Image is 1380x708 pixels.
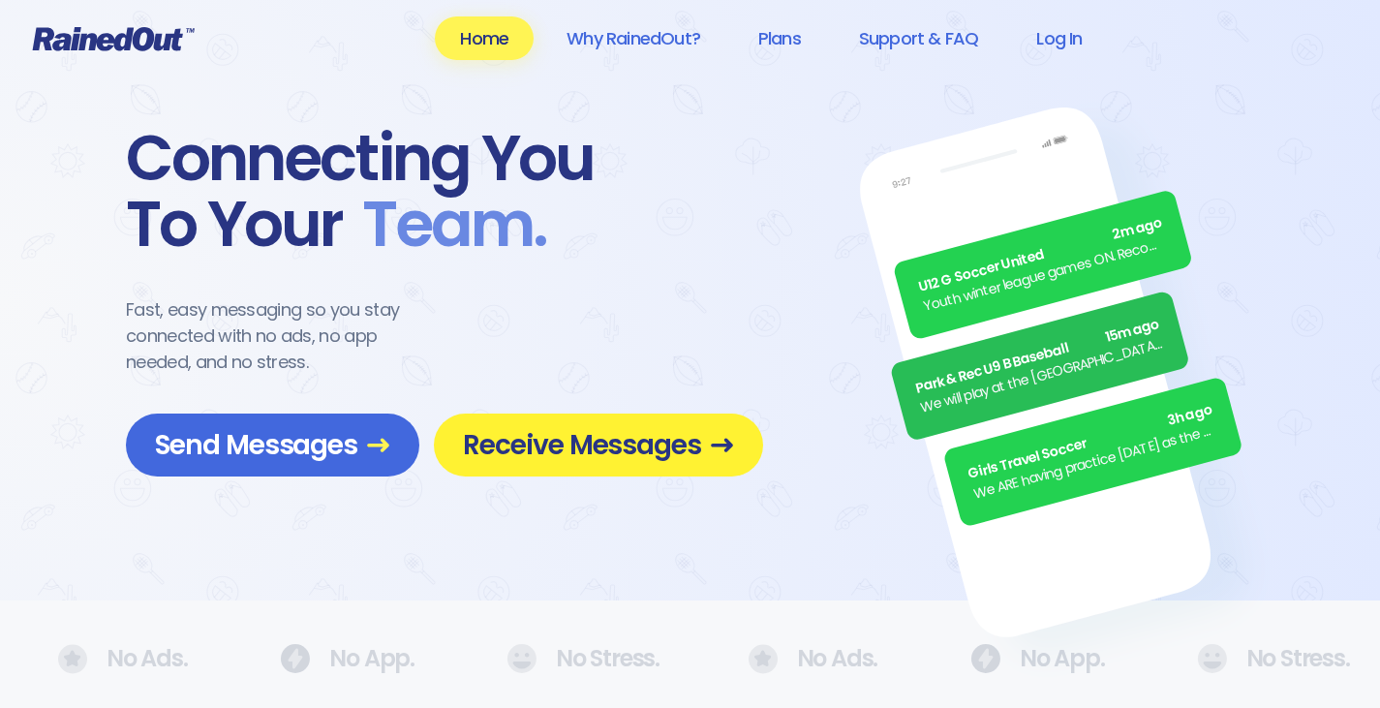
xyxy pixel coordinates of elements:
[434,414,763,477] a: Receive Messages
[1197,644,1322,673] div: No Stress.
[1165,400,1214,432] span: 3h ago
[1111,213,1165,246] span: 2m ago
[541,16,725,60] a: Why RainedOut?
[834,16,1003,60] a: Support & FAQ
[1103,314,1161,348] span: 15m ago
[970,644,1000,673] img: No Ads.
[749,644,854,674] div: No Ads.
[126,126,763,258] div: Connecting You To Your
[971,419,1220,505] div: We ARE having practice [DATE] as the sun is finally out.
[918,333,1167,418] div: We will play at the [GEOGRAPHIC_DATA]. Wear white, be at the field by 5pm.
[913,314,1162,399] div: Park & Rec U9 B Baseball
[922,232,1171,318] div: Youth winter league games ON. Recommend running shoes/sneakers for players as option for footwear.
[506,644,537,673] img: No Ads.
[435,16,534,60] a: Home
[343,192,546,258] span: Team .
[733,16,826,60] a: Plans
[126,296,436,375] div: Fast, easy messaging so you stay connected with no ads, no app needed, and no stress.
[966,400,1215,485] div: Girls Travel Soccer
[126,414,419,477] a: Send Messages
[506,644,631,673] div: No Stress.
[280,644,310,673] img: No Ads.
[280,644,390,673] div: No App.
[58,644,87,674] img: No Ads.
[463,428,734,462] span: Receive Messages
[1011,16,1107,60] a: Log In
[58,644,164,674] div: No Ads.
[1197,644,1227,673] img: No Ads.
[155,428,390,462] span: Send Messages
[749,644,778,674] img: No Ads.
[970,644,1081,673] div: No App.
[916,213,1165,298] div: U12 G Soccer United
